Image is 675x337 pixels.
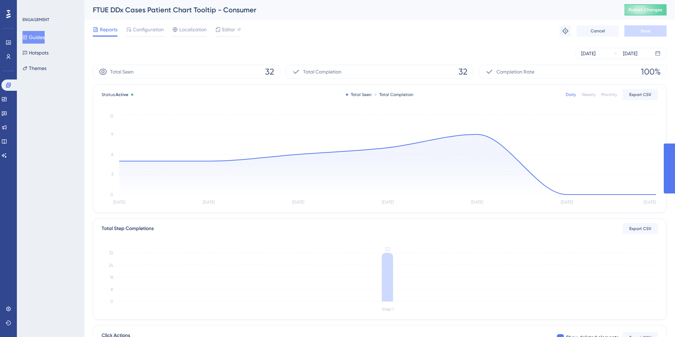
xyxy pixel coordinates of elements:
span: Total Completion [303,68,341,76]
tspan: [DATE] [203,200,215,205]
span: Completion Rate [496,68,534,76]
span: Cancel [591,28,605,34]
tspan: [DATE] [292,200,304,205]
tspan: 32 [385,246,390,253]
div: Weekly [581,92,596,97]
tspan: [DATE] [561,200,573,205]
tspan: 16 [110,275,113,280]
span: Editor [222,25,235,34]
span: 100% [641,66,661,77]
div: FTUE DDx Cases Patient Chart Tooltip - Consumer [93,5,607,15]
button: Cancel [577,25,619,37]
button: Themes [22,62,46,75]
span: Status: [102,92,128,97]
div: [DATE] [623,49,637,58]
button: Hotspots [22,46,49,59]
span: Configuration [133,25,164,34]
tspan: 32 [109,250,113,255]
tspan: 8 [111,287,113,292]
tspan: [DATE] [113,200,125,205]
span: Export CSV [629,226,651,231]
tspan: 9 [111,132,113,137]
div: ENGAGEMENT [22,17,49,23]
tspan: 12 [110,114,113,119]
button: Export CSV [623,89,658,100]
tspan: [DATE] [382,200,394,205]
iframe: UserGuiding AI Assistant Launcher [645,309,667,330]
button: Export CSV [623,223,658,234]
span: Total Seen [110,68,134,76]
div: [DATE] [581,49,596,58]
tspan: Step 1 [382,307,394,312]
tspan: 0 [110,299,113,304]
div: Total Seen [346,92,372,97]
div: Total Completion [374,92,413,97]
span: Active [116,92,128,97]
tspan: 24 [109,263,113,268]
tspan: [DATE] [471,200,483,205]
div: Daily [566,92,576,97]
span: Localization [179,25,207,34]
tspan: 0 [110,192,113,197]
tspan: 3 [111,172,113,177]
span: Export CSV [629,92,651,97]
tspan: [DATE] [644,200,656,205]
div: Monthly [601,92,617,97]
span: 32 [458,66,468,77]
button: Save [624,25,667,37]
span: Publish Changes [629,7,662,13]
button: Guides [22,31,45,44]
tspan: 6 [111,152,113,157]
button: Publish Changes [624,4,667,15]
span: Save [641,28,650,34]
div: Total Step Completions [102,224,154,233]
span: Reports [100,25,117,34]
span: 32 [265,66,274,77]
